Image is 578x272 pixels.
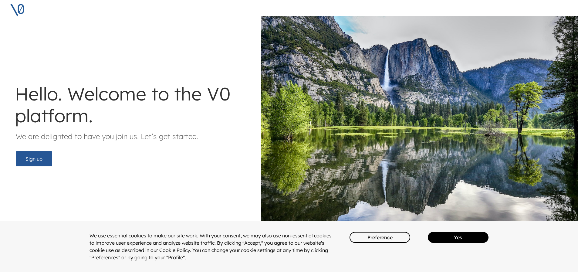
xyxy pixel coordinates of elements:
[350,232,410,243] button: Preference
[90,232,332,261] div: We use essential cookies to make our site work. With your consent, we may also use non-essential ...
[16,151,52,166] button: Sign up
[15,83,272,127] h2: Hello. Welcome to the V0 platform.
[10,2,25,18] img: V0 logo
[428,232,488,243] button: Yes
[16,131,208,141] p: We are delighted to have you join us. Let’s get started.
